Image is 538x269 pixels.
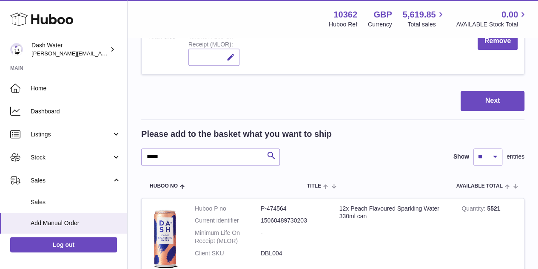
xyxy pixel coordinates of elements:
[333,9,357,20] strong: 10362
[31,176,112,185] span: Sales
[31,41,108,58] div: Dash Water
[261,217,327,225] dd: 15060489730203
[403,9,446,29] a: 5,619.85 Total sales
[261,229,327,245] dd: -
[10,237,117,252] a: Log out
[10,43,23,56] img: james@dash-water.com
[261,205,327,213] dd: P-474564
[329,20,357,29] div: Huboo Ref
[403,9,436,20] span: 5,619.85
[195,217,261,225] dt: Current identifier
[31,50,171,57] span: [PERSON_NAME][EMAIL_ADDRESS][DOMAIN_NAME]
[261,249,327,257] dd: DBL004
[150,183,178,189] span: Huboo no
[195,205,261,213] dt: Huboo P no
[31,84,121,93] span: Home
[195,229,261,245] dt: Minimum Life On Receipt (MLOR)
[368,20,392,29] div: Currency
[407,20,445,29] span: Total sales
[507,153,524,161] span: entries
[31,153,112,162] span: Stock
[456,183,503,189] span: AVAILABLE Total
[373,9,392,20] strong: GBP
[461,205,487,214] strong: Quantity
[456,20,528,29] span: AVAILABLE Stock Total
[307,183,321,189] span: Title
[456,9,528,29] a: 0.00 AVAILABLE Stock Total
[141,128,332,140] h2: Please add to the basket what you want to ship
[461,91,524,111] button: Next
[453,153,469,161] label: Show
[501,9,518,20] span: 0.00
[31,130,112,139] span: Listings
[188,33,233,50] label: Minimum Life On Receipt (MLOR)
[31,198,121,206] span: Sales
[31,219,121,227] span: Add Manual Order
[195,249,261,257] dt: Client SKU
[31,107,121,116] span: Dashboard
[478,32,518,50] button: Remove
